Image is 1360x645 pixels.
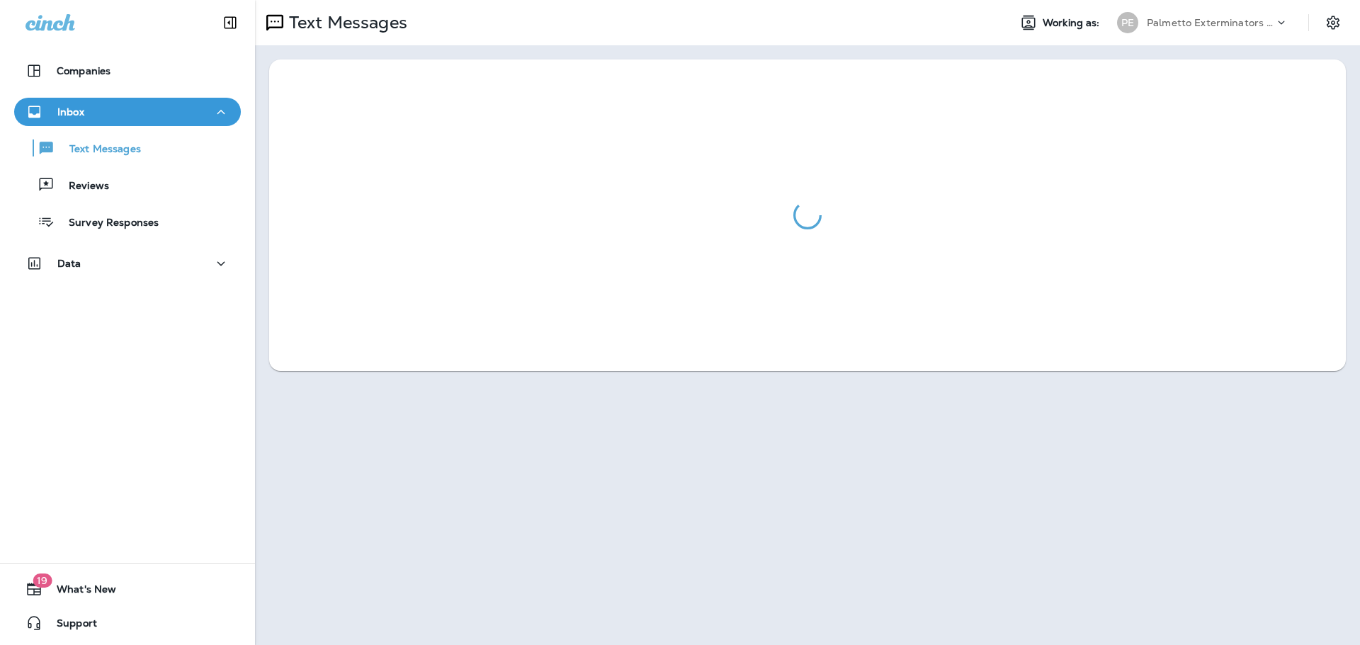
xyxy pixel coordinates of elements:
[33,573,52,588] span: 19
[57,106,84,118] p: Inbox
[55,180,109,193] p: Reviews
[57,258,81,269] p: Data
[57,65,110,76] p: Companies
[55,143,141,156] p: Text Messages
[14,575,241,603] button: 19What's New
[1147,17,1274,28] p: Palmetto Exterminators LLC
[42,583,116,600] span: What's New
[14,609,241,637] button: Support
[42,617,97,634] span: Support
[14,98,241,126] button: Inbox
[14,249,241,278] button: Data
[283,12,407,33] p: Text Messages
[1320,10,1346,35] button: Settings
[14,170,241,200] button: Reviews
[14,133,241,163] button: Text Messages
[1117,12,1138,33] div: PE
[14,57,241,85] button: Companies
[210,8,250,37] button: Collapse Sidebar
[55,217,159,230] p: Survey Responses
[14,207,241,236] button: Survey Responses
[1043,17,1103,29] span: Working as:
